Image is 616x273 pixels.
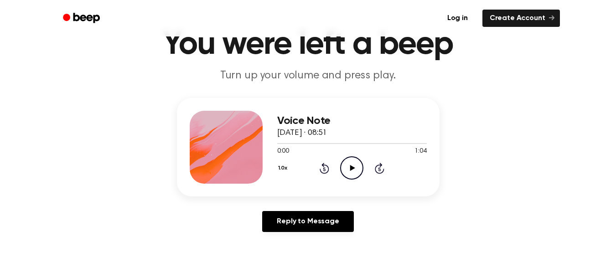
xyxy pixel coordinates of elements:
[133,68,483,83] p: Turn up your volume and press play.
[277,147,289,156] span: 0:00
[277,129,327,137] span: [DATE] · 08:51
[262,211,353,232] a: Reply to Message
[414,147,426,156] span: 1:04
[438,8,477,29] a: Log in
[57,10,108,27] a: Beep
[277,160,291,176] button: 1.0x
[277,115,427,127] h3: Voice Note
[75,28,542,61] h1: You were left a beep
[482,10,560,27] a: Create Account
